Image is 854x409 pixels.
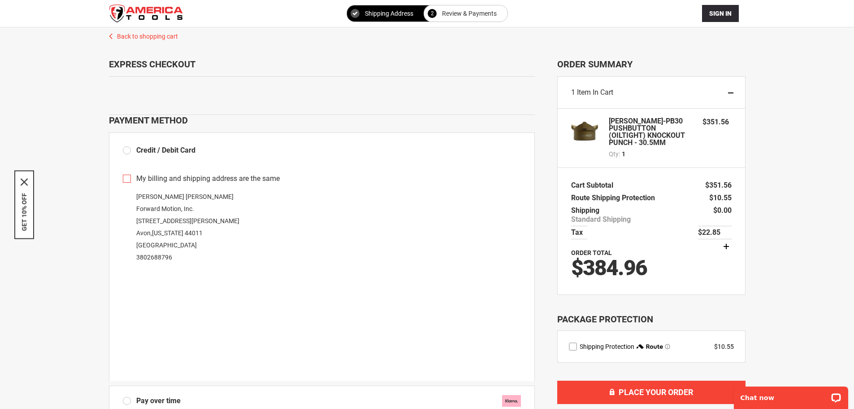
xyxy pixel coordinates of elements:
[665,344,670,349] span: Learn more
[698,228,732,237] span: $22.85
[365,8,413,19] span: Shipping Address
[705,181,732,189] span: $351.56
[609,150,619,158] span: Qty
[123,191,521,264] div: [PERSON_NAME] [PERSON_NAME] Forward Motion, Inc. [STREET_ADDRESS][PERSON_NAME] Avon , 44011 [GEOG...
[571,255,647,281] span: $384.96
[709,194,732,202] span: $10.55
[728,381,854,409] iframe: LiveChat chat widget
[109,4,183,22] a: store logo
[557,59,746,70] span: Order Summary
[136,396,181,406] span: Pay over time
[107,79,537,106] iframe: Secure express checkout frame
[136,174,280,184] span: My billing and shipping address are the same
[571,215,631,224] span: Standard Shipping
[502,395,521,407] img: klarna.svg
[442,8,497,19] span: Review & Payments
[557,381,746,404] button: Place Your Order
[21,178,28,185] svg: close icon
[100,27,754,41] a: Back to shopping cart
[109,59,195,70] span: Express Checkout
[571,88,575,97] span: 1
[571,206,599,215] span: Shipping
[431,8,434,19] span: 2
[21,178,28,185] button: Close
[136,254,172,261] a: 3802688796
[702,118,729,126] span: $351.56
[622,150,625,158] span: 1
[580,343,634,350] span: Shipping Protection
[571,118,598,145] img: GREENLEE KP-PB30 PUSHBUTTON (OILTIGHT) KNOCKOUT PUNCH - 30.5MM
[569,342,734,351] div: route shipping protection selector element
[571,192,659,204] th: Route Shipping Protection
[152,229,183,237] span: [US_STATE]
[571,179,618,192] th: Cart Subtotal
[571,249,612,256] strong: Order Total
[609,118,694,146] strong: [PERSON_NAME]-PB30 PUSHBUTTON (OILTIGHT) KNOCKOUT PUNCH - 30.5MM
[619,387,693,397] span: Place Your Order
[136,146,195,154] span: Credit / Debit Card
[702,5,739,22] button: Sign In
[557,313,746,326] div: Package Protection
[714,342,734,351] div: $10.55
[713,206,732,215] span: $0.00
[571,226,587,239] th: Tax
[709,10,732,17] span: Sign In
[21,193,28,231] button: GET 10% OFF
[121,266,523,381] iframe: Secure payment input frame
[109,4,183,22] img: America Tools
[577,88,613,97] span: Item in Cart
[109,115,535,126] div: Payment Method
